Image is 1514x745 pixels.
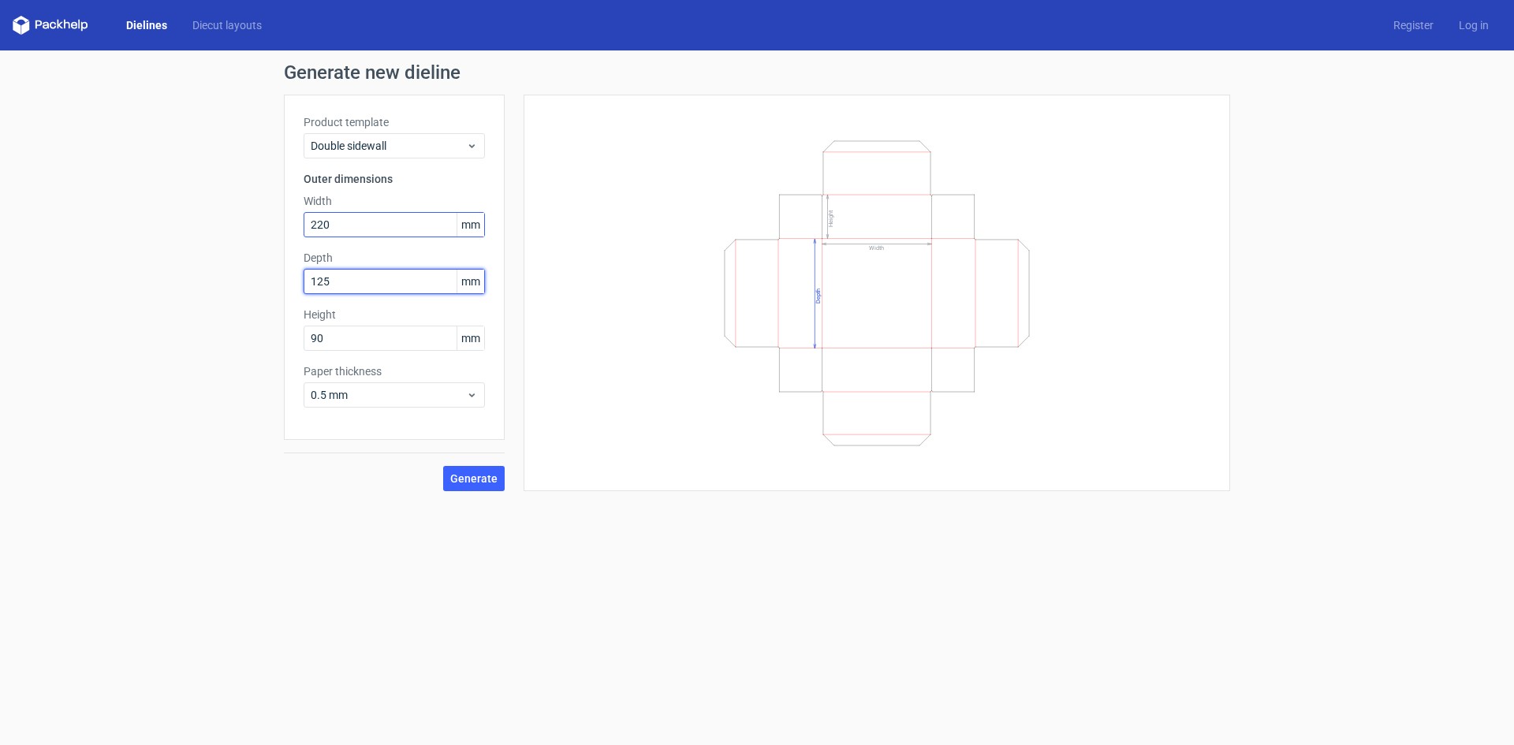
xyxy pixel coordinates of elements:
[1381,17,1446,33] a: Register
[815,288,822,303] text: Depth
[180,17,274,33] a: Diecut layouts
[304,193,485,209] label: Width
[304,307,485,322] label: Height
[1446,17,1501,33] a: Log in
[304,250,485,266] label: Depth
[304,114,485,130] label: Product template
[311,387,466,403] span: 0.5 mm
[457,213,484,237] span: mm
[869,244,884,251] text: Width
[450,473,498,484] span: Generate
[304,171,485,187] h3: Outer dimensions
[284,63,1230,82] h1: Generate new dieline
[457,326,484,350] span: mm
[114,17,180,33] a: Dielines
[457,270,484,293] span: mm
[443,466,505,491] button: Generate
[304,363,485,379] label: Paper thickness
[311,138,466,154] span: Double sidewall
[827,210,834,227] text: Height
